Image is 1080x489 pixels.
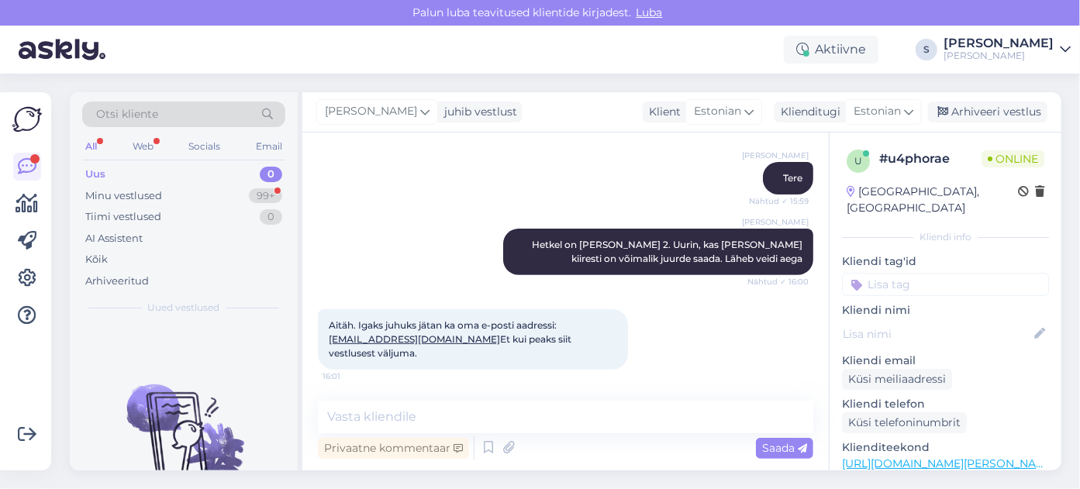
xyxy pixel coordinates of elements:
div: Klient [643,104,681,120]
div: Kõik [85,252,108,267]
div: Uus [85,167,105,182]
p: Kliendi nimi [842,302,1049,319]
div: [PERSON_NAME] [944,37,1054,50]
div: Klienditugi [775,104,840,120]
div: Tiimi vestlused [85,209,161,225]
span: [PERSON_NAME] [325,103,417,120]
div: Arhiveeritud [85,274,149,289]
span: Nähtud ✓ 16:00 [747,276,809,288]
a: [URL][DOMAIN_NAME][PERSON_NAME] [842,456,1056,470]
div: Privaatne kommentaar [318,438,469,459]
div: Küsi telefoninumbrit [842,412,967,433]
div: Arhiveeri vestlus [928,102,1047,122]
div: 0 [260,167,282,182]
div: 0 [260,209,282,225]
div: Kliendi info [842,230,1049,244]
div: Küsi meiliaadressi [842,369,952,390]
img: Askly Logo [12,105,42,134]
div: # u4phorae [879,150,982,168]
span: Hetkel on [PERSON_NAME] 2. Uurin, kas [PERSON_NAME] kiiresti on võimalik juurde saada. Läheb veid... [532,239,805,264]
div: Web [129,136,157,157]
span: 16:01 [323,370,381,382]
a: [PERSON_NAME][PERSON_NAME] [944,37,1071,62]
div: [PERSON_NAME] [944,50,1054,62]
div: Socials [185,136,223,157]
span: [PERSON_NAME] [742,150,809,161]
p: Klienditeekond [842,439,1049,456]
div: [GEOGRAPHIC_DATA], [GEOGRAPHIC_DATA] [847,184,1018,216]
div: Email [253,136,285,157]
span: Nähtud ✓ 15:59 [749,195,809,207]
span: Aitäh. Igaks juhuks jätan ka oma e-posti aadressi: Et kui peaks siit vestlusest väljuma. [329,319,574,359]
div: Aktiivne [784,36,878,64]
span: Tere [783,172,802,184]
span: Estonian [854,103,901,120]
span: Saada [762,441,807,455]
span: Otsi kliente [96,106,158,122]
span: [PERSON_NAME] [742,216,809,228]
span: Estonian [694,103,741,120]
input: Lisa nimi [843,325,1031,343]
div: Minu vestlused [85,188,162,204]
p: Kliendi email [842,353,1049,369]
span: Luba [632,5,668,19]
div: juhib vestlust [438,104,517,120]
div: AI Assistent [85,231,143,246]
input: Lisa tag [842,273,1049,296]
p: Kliendi tag'id [842,253,1049,270]
span: u [854,155,862,167]
p: Kliendi telefon [842,396,1049,412]
div: All [82,136,100,157]
span: Uued vestlused [148,301,220,315]
div: S [916,39,937,60]
span: Online [982,150,1044,167]
a: [EMAIL_ADDRESS][DOMAIN_NAME] [329,333,500,345]
div: 99+ [249,188,282,204]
